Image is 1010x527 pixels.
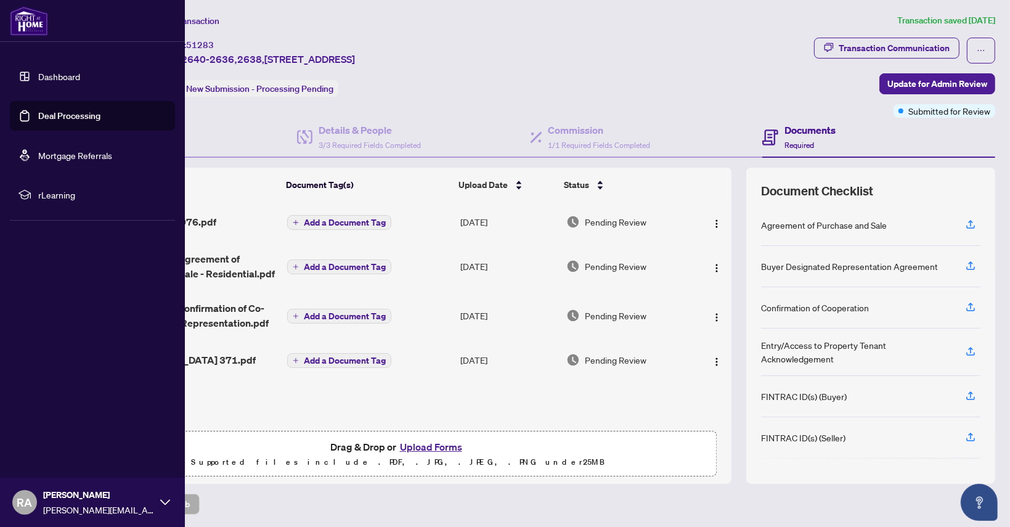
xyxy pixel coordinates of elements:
[153,15,219,27] span: View Transaction
[38,150,112,161] a: Mortgage Referrals
[304,218,386,227] span: Add a Document Tag
[784,123,836,137] h4: Documents
[116,251,277,281] span: Ontario 100 - Agreement of Purchase and Sale - Residential.pdf
[304,312,386,321] span: Add a Document Tag
[287,259,391,274] button: Add a Document Tag
[153,52,355,67] span: 2636-2640-2636,2638,[STREET_ADDRESS]
[977,46,985,55] span: ellipsis
[330,439,466,455] span: Drag & Drop or
[961,484,998,521] button: Open asap
[761,218,887,232] div: Agreement of Purchase and Sale
[814,38,959,59] button: Transaction Communication
[186,39,214,51] span: 51283
[43,503,154,517] span: [PERSON_NAME][EMAIL_ADDRESS][DOMAIN_NAME]
[887,74,987,94] span: Update for Admin Review
[455,340,561,380] td: [DATE]
[304,263,386,271] span: Add a Document Tag
[566,353,580,367] img: Document Status
[566,309,580,322] img: Document Status
[761,259,938,273] div: Buyer Designated Representation Agreement
[897,14,995,28] article: Transaction saved [DATE]
[287,308,391,324] button: Add a Document Tag
[293,357,299,364] span: plus
[712,263,722,273] img: Logo
[566,259,580,273] img: Document Status
[287,214,391,231] button: Add a Document Tag
[761,338,951,366] div: Entry/Access to Property Tenant Acknowledgement
[38,188,166,202] span: rLearning
[761,182,873,200] span: Document Checklist
[17,494,33,511] span: RA
[548,141,651,150] span: 1/1 Required Fields Completed
[153,80,338,97] div: Status:
[712,219,722,229] img: Logo
[585,259,646,273] span: Pending Review
[585,215,646,229] span: Pending Review
[564,178,589,192] span: Status
[712,313,722,322] img: Logo
[110,168,281,202] th: (4) File Name
[707,350,727,370] button: Logo
[454,168,559,202] th: Upload Date
[761,301,869,314] div: Confirmation of Cooperation
[319,123,421,137] h4: Details & People
[38,110,100,121] a: Deal Processing
[319,141,421,150] span: 3/3 Required Fields Completed
[186,83,333,94] span: New Submission - Processing Pending
[761,431,845,444] div: FINTRAC ID(s) (Seller)
[761,390,847,403] div: FINTRAC ID(s) (Buyer)
[293,264,299,270] span: plus
[281,168,453,202] th: Document Tag(s)
[287,215,391,230] button: Add a Document Tag
[908,104,990,118] span: Submitted for Review
[79,431,716,477] span: Drag & Drop orUpload FormsSupported files include .PDF, .JPG, .JPEG, .PNG under25MB
[116,301,277,330] span: Ontario 320 - Confirmation of Co-operation and Representation.pdf
[287,259,391,275] button: Add a Document Tag
[585,309,646,322] span: Pending Review
[839,38,950,58] div: Transaction Communication
[784,141,814,150] span: Required
[293,219,299,226] span: plus
[43,488,154,502] span: [PERSON_NAME]
[293,313,299,319] span: plus
[455,242,561,291] td: [DATE]
[304,356,386,365] span: Add a Document Tag
[548,123,651,137] h4: Commission
[38,71,80,82] a: Dashboard
[455,202,561,242] td: [DATE]
[396,439,466,455] button: Upload Forms
[87,455,709,470] p: Supported files include .PDF, .JPG, .JPEG, .PNG under 25 MB
[10,6,48,36] img: logo
[712,357,722,367] img: Logo
[566,215,580,229] img: Document Status
[116,353,256,367] span: [GEOGRAPHIC_DATA] 371.pdf
[455,291,561,340] td: [DATE]
[707,306,727,325] button: Logo
[287,353,391,368] button: Add a Document Tag
[559,168,691,202] th: Status
[458,178,508,192] span: Upload Date
[707,256,727,276] button: Logo
[287,309,391,324] button: Add a Document Tag
[707,212,727,232] button: Logo
[585,353,646,367] span: Pending Review
[287,353,391,369] button: Add a Document Tag
[879,73,995,94] button: Update for Admin Review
